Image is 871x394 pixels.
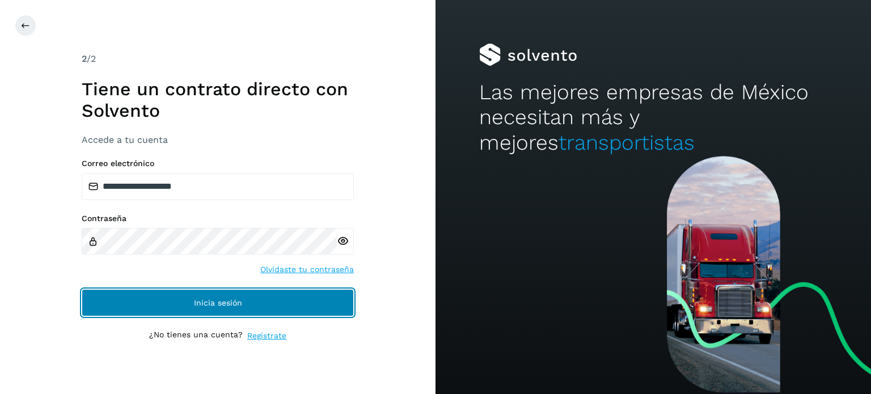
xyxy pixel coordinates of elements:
h3: Accede a tu cuenta [82,134,354,145]
p: ¿No tienes una cuenta? [149,330,243,342]
div: /2 [82,52,354,66]
span: transportistas [559,130,695,155]
label: Correo electrónico [82,159,354,168]
h2: Las mejores empresas de México necesitan más y mejores [479,80,827,155]
span: 2 [82,53,87,64]
h1: Tiene un contrato directo con Solvento [82,78,354,122]
label: Contraseña [82,214,354,223]
a: Olvidaste tu contraseña [260,264,354,276]
span: Inicia sesión [194,299,242,307]
a: Regístrate [247,330,286,342]
button: Inicia sesión [82,289,354,316]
